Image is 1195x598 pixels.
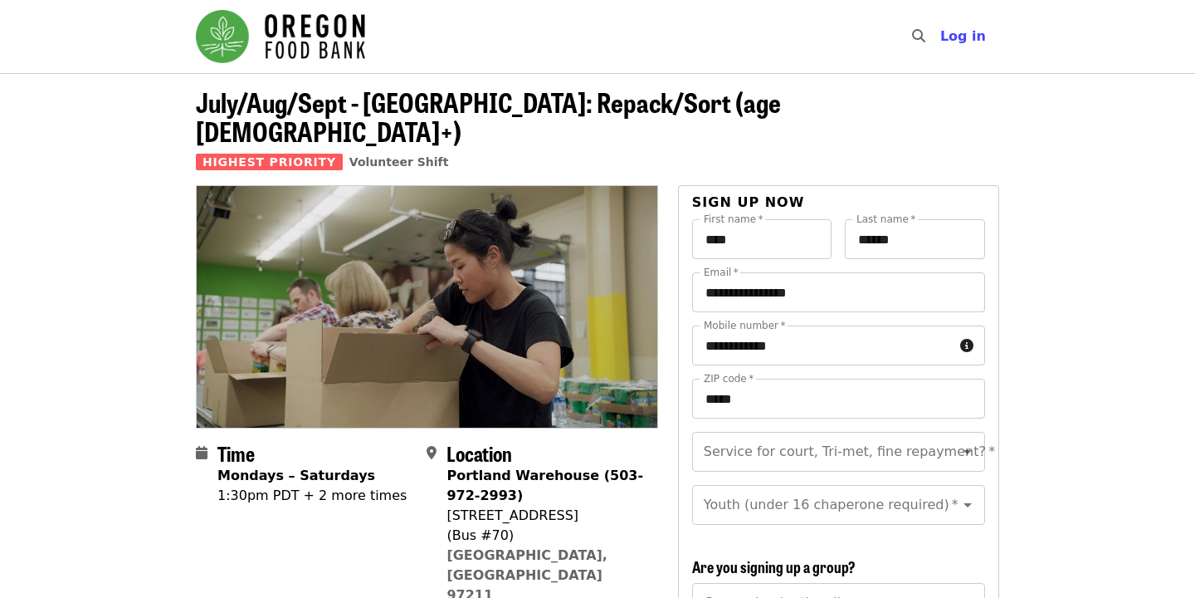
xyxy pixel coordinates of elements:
[856,214,915,224] label: Last name
[446,468,643,503] strong: Portland Warehouse (503-972-2993)
[217,439,255,468] span: Time
[446,439,512,468] span: Location
[427,445,437,461] i: map-marker-alt icon
[197,186,657,427] img: July/Aug/Sept - Portland: Repack/Sort (age 8+) organized by Oregon Food Bank
[196,10,365,63] img: Oregon Food Bank - Home
[446,526,644,546] div: (Bus #70)
[704,267,739,277] label: Email
[217,468,375,483] strong: Mondays – Saturdays
[692,379,985,419] input: ZIP code
[196,154,343,170] span: Highest Priority
[956,440,979,463] button: Open
[692,326,954,365] input: Mobile number
[196,445,207,461] i: calendar icon
[940,28,986,44] span: Log in
[692,194,805,210] span: Sign up now
[692,272,985,312] input: Email
[927,20,999,53] button: Log in
[692,219,832,259] input: First name
[692,556,856,577] span: Are you signing up a group?
[349,155,449,169] a: Volunteer Shift
[956,493,979,517] button: Open
[217,486,407,506] div: 1:30pm PDT + 2 more times
[935,17,949,56] input: Search
[845,219,985,259] input: Last name
[446,506,644,526] div: [STREET_ADDRESS]
[196,82,781,150] span: July/Aug/Sept - [GEOGRAPHIC_DATA]: Repack/Sort (age [DEMOGRAPHIC_DATA]+)
[704,374,754,384] label: ZIP code
[912,28,925,44] i: search icon
[704,214,763,224] label: First name
[960,338,973,354] i: circle-info icon
[704,321,785,331] label: Mobile number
